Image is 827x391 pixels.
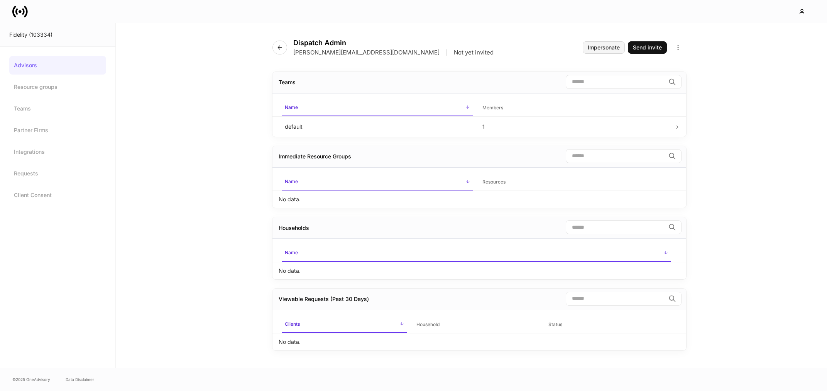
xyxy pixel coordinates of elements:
[282,245,671,262] span: Name
[279,78,296,86] div: Teams
[9,121,106,139] a: Partner Firms
[279,195,301,203] p: No data.
[282,316,408,333] span: Clients
[479,174,671,190] span: Resources
[479,100,671,116] span: Members
[545,317,671,333] span: Status
[9,143,106,161] a: Integrations
[285,320,300,328] h6: Clients
[285,104,298,111] h6: Name
[9,56,106,75] a: Advisors
[66,376,94,382] a: Data Disclaimer
[279,116,477,137] td: default
[279,153,351,160] div: Immediate Resource Groups
[285,178,298,185] h6: Name
[9,99,106,118] a: Teams
[279,338,301,346] p: No data.
[416,321,440,328] h6: Household
[279,267,301,275] p: No data.
[628,41,667,54] button: Send invite
[293,39,494,47] h4: Dispatch Admin
[9,164,106,183] a: Requests
[482,178,506,185] h6: Resources
[293,49,440,56] p: [PERSON_NAME][EMAIL_ADDRESS][DOMAIN_NAME]
[454,49,494,56] p: Not yet invited
[482,104,503,111] h6: Members
[9,78,106,96] a: Resource groups
[279,224,309,232] div: Households
[285,249,298,256] h6: Name
[9,186,106,204] a: Client Consent
[633,45,662,50] div: Send invite
[583,41,625,54] button: Impersonate
[279,295,369,303] div: Viewable Requests (Past 30 Days)
[282,100,474,116] span: Name
[588,45,620,50] div: Impersonate
[446,49,448,56] p: |
[9,31,106,39] div: Fidelity (103334)
[413,317,539,333] span: Household
[12,376,50,382] span: © 2025 OneAdvisory
[548,321,562,328] h6: Status
[476,116,674,137] td: 1
[282,174,474,190] span: Name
